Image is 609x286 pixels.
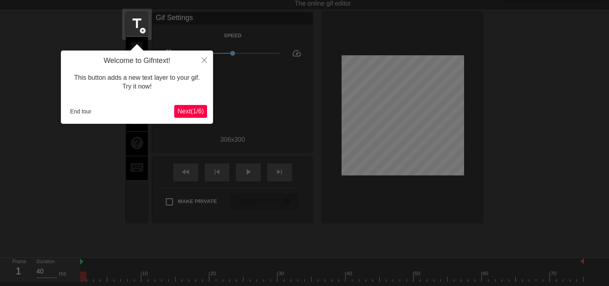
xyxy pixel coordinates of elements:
[174,105,207,118] button: Next
[67,65,207,99] div: This button adds a new text layer to your gif. Try it now!
[67,105,94,117] button: End tour
[67,56,207,65] h4: Welcome to Gifntext!
[195,50,213,69] button: Close
[177,108,204,115] span: Next ( 1 / 6 )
